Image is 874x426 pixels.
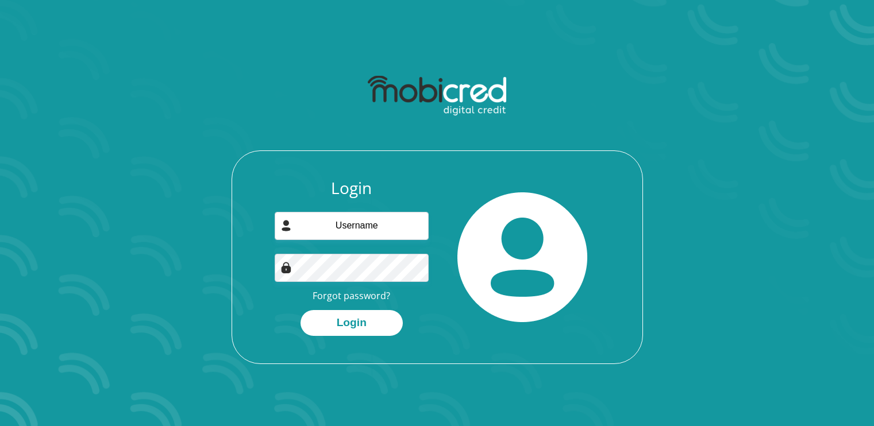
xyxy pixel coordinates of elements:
[368,76,506,116] img: mobicred logo
[275,179,429,198] h3: Login
[301,310,403,336] button: Login
[280,220,292,231] img: user-icon image
[280,262,292,273] img: Image
[313,289,390,302] a: Forgot password?
[275,212,429,240] input: Username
